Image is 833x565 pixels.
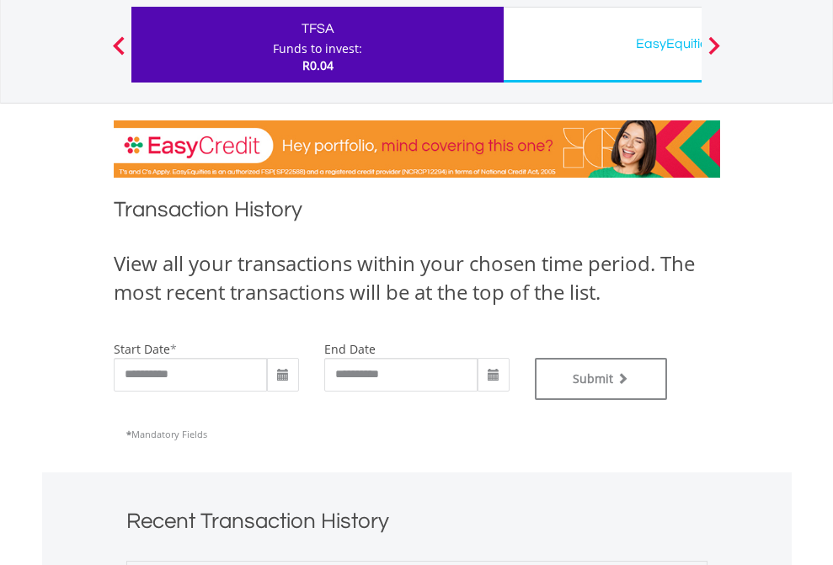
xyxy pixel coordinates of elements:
[324,341,376,357] label: end date
[126,428,207,440] span: Mandatory Fields
[535,358,668,400] button: Submit
[114,120,720,178] img: EasyCredit Promotion Banner
[102,45,136,61] button: Previous
[273,40,362,57] div: Funds to invest:
[114,249,720,307] div: View all your transactions within your chosen time period. The most recent transactions will be a...
[697,45,731,61] button: Next
[126,506,708,544] h1: Recent Transaction History
[114,341,170,357] label: start date
[142,17,494,40] div: TFSA
[302,57,334,73] span: R0.04
[114,195,720,232] h1: Transaction History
